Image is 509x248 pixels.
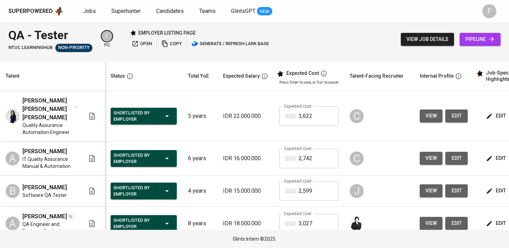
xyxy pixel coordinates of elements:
[190,38,271,49] button: lark generate / refresh lark base
[223,187,268,195] p: IDR 15.000.000
[257,8,272,15] span: NEW
[451,219,462,228] span: edit
[8,6,64,16] a: Superpoweredapp logo
[420,152,442,165] button: view
[482,4,496,18] div: F
[445,152,468,165] button: edit
[487,112,506,120] span: edit
[22,156,77,170] span: IT Quality Assurance Manual & Automation
[285,220,296,228] p: SGD
[22,122,77,136] span: Quality Assurance Automation Engineer
[111,150,177,167] button: Shortlisted by Employer
[487,219,506,228] span: edit
[22,212,67,221] span: [PERSON_NAME]
[487,154,506,163] span: edit
[460,33,501,46] a: pipeline
[425,219,437,228] span: view
[8,27,92,44] div: QA - Tester
[406,35,448,44] span: view job details
[484,152,509,165] button: edit
[231,7,272,16] a: GlintsGPT NEW
[83,8,96,14] span: Jobs
[6,72,19,80] div: Talent
[111,8,141,14] span: Superhunter
[420,217,442,230] button: view
[188,154,212,163] p: 6 years
[277,70,284,77] img: glints_star.svg
[55,44,92,51] span: Non-Priority
[156,8,184,14] span: Candidates
[476,70,483,77] img: glints_star.svg
[8,44,53,51] span: NTUC LearningHub
[22,147,67,156] span: [PERSON_NAME]
[451,112,462,120] span: edit
[484,217,509,230] button: edit
[161,40,182,48] span: copy
[350,151,364,165] div: C
[138,29,196,36] p: employer listing page
[223,219,268,228] p: IDR 18.000.000
[445,184,468,197] button: edit
[350,217,364,231] img: medwi@glints.com
[286,70,319,77] div: Expected Cost
[350,109,364,123] div: C
[111,215,177,232] button: Shortlisted by Employer
[420,72,454,80] div: Internal Profile
[223,154,268,163] p: IDR 16.000.000
[83,7,97,16] a: Jobs
[445,109,468,122] button: edit
[451,186,462,195] span: edit
[54,6,64,16] img: app logo
[465,35,495,44] span: pipeline
[285,187,296,196] p: SGD
[160,38,184,49] button: copy
[188,187,212,195] p: 4 years
[132,40,152,48] span: open
[484,109,509,122] button: edit
[188,219,212,228] p: 8 years
[111,108,177,125] button: Shortlisted by Employer
[285,155,296,163] p: SGD
[401,33,454,46] button: view job details
[223,112,268,120] p: IDR 22.000.000
[113,108,151,124] div: Shortlisted by Employer
[130,38,154,49] button: open
[113,151,151,166] div: Shortlisted by Employer
[285,112,296,121] p: SGD
[111,72,125,80] div: Status
[484,184,509,197] button: edit
[22,192,67,199] span: Software QA Tester
[420,109,442,122] button: view
[223,72,260,80] div: Expected Salary
[8,7,53,15] div: Superpowered
[22,97,74,122] span: [PERSON_NAME] [PERSON_NAME] [PERSON_NAME]
[6,151,20,165] div: A
[113,216,151,231] div: Shortlisted by Employer
[425,112,437,120] span: view
[279,80,339,85] p: Press 'Enter' to save, or 'Esc' to cancel
[451,154,462,163] span: edit
[199,8,216,14] span: Teams
[101,30,113,48] div: pic
[68,214,73,219] img: magic_wand.svg
[425,154,437,163] span: view
[425,186,437,195] span: view
[188,112,212,120] p: 5 years
[445,217,468,230] button: edit
[191,40,269,48] span: generate / refresh lark base
[420,184,442,197] button: view
[188,72,209,80] div: Total YoE
[350,72,404,80] div: Talent-Facing Recruiter
[22,221,77,235] span: QA Engineer and Business Analyst
[487,186,506,195] span: edit
[6,184,20,198] div: B
[75,106,77,108] img: magic_wand.svg
[111,183,177,199] button: Shortlisted by Employer
[350,184,364,198] div: J
[111,7,142,16] a: Superhunter
[156,7,185,16] a: Candidates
